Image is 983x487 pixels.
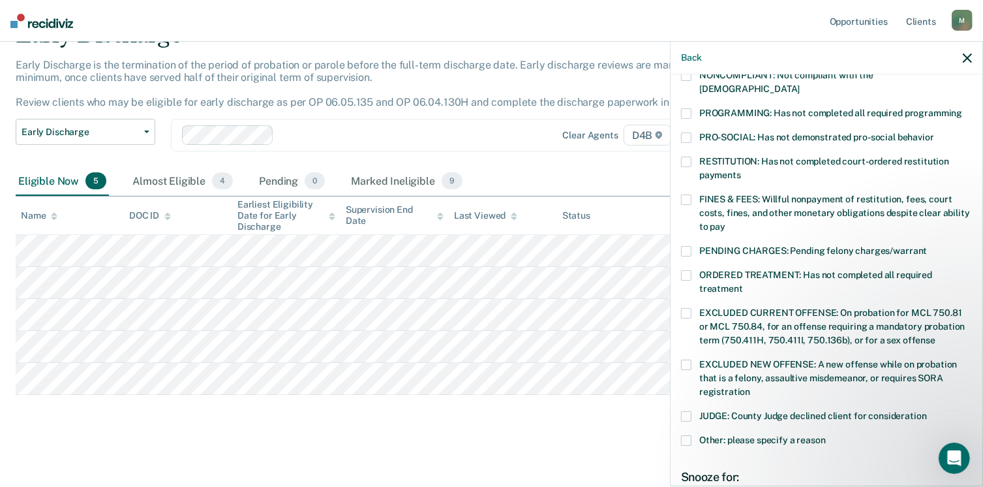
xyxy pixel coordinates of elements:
div: Almost Eligible [130,167,235,196]
div: Name [21,210,57,221]
div: DOC ID [129,210,171,221]
div: Snooze for: [681,470,972,484]
div: M [952,10,973,31]
span: 9 [442,172,462,189]
span: FINES & FEES: Willful nonpayment of restitution, fees, court costs, fines, and other monetary obl... [699,194,970,232]
iframe: Intercom live chat [939,443,970,474]
span: D4B [624,125,671,146]
span: EXCLUDED CURRENT OFFENSE: On probation for MCL 750.81 or MCL 750.84, for an offense requiring a m... [699,307,965,345]
div: Last Viewed [454,210,517,221]
div: Eligible Now [16,167,109,196]
span: JUDGE: County Judge declined client for consideration [699,411,927,421]
p: Early Discharge is the termination of the period of probation or parole before the full-term disc... [16,59,717,109]
div: Earliest Eligibility Date for Early Discharge [237,199,335,232]
div: Pending [256,167,327,196]
div: Marked Ineligible [348,167,465,196]
span: RESTITUTION: Has not completed court-ordered restitution payments [699,156,949,180]
span: 0 [305,172,325,189]
div: Clear agents [563,130,618,141]
div: Status [562,210,590,221]
span: PRO-SOCIAL: Has not demonstrated pro-social behavior [699,132,934,142]
img: Recidiviz [10,14,73,28]
span: 4 [212,172,233,189]
span: PROGRAMMING: Has not completed all required programming [699,108,962,118]
span: 5 [85,172,106,189]
span: Early Discharge [22,127,139,138]
span: ORDERED TREATMENT: Has not completed all required treatment [699,270,932,294]
button: Back [681,52,702,63]
span: EXCLUDED NEW OFFENSE: A new offense while on probation that is a felony, assaultive misdemeanor, ... [699,359,957,397]
span: PENDING CHARGES: Pending felony charges/warrant [699,245,927,256]
span: Other: please specify a reason [699,435,826,445]
div: Supervision End Date [346,204,444,227]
